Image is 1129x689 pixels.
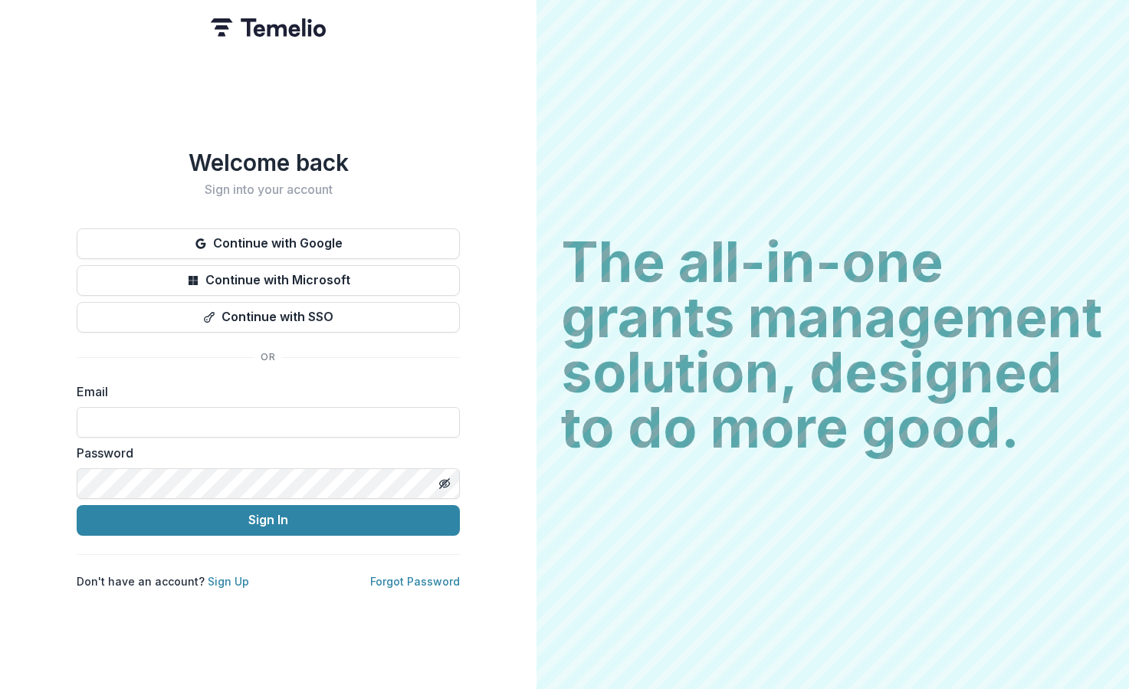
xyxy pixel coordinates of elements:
[211,18,326,37] img: Temelio
[77,149,460,176] h1: Welcome back
[77,573,249,589] p: Don't have an account?
[77,382,451,401] label: Email
[77,228,460,259] button: Continue with Google
[77,444,451,462] label: Password
[77,182,460,197] h2: Sign into your account
[77,302,460,333] button: Continue with SSO
[432,471,457,496] button: Toggle password visibility
[77,505,460,536] button: Sign In
[208,575,249,588] a: Sign Up
[370,575,460,588] a: Forgot Password
[77,265,460,296] button: Continue with Microsoft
